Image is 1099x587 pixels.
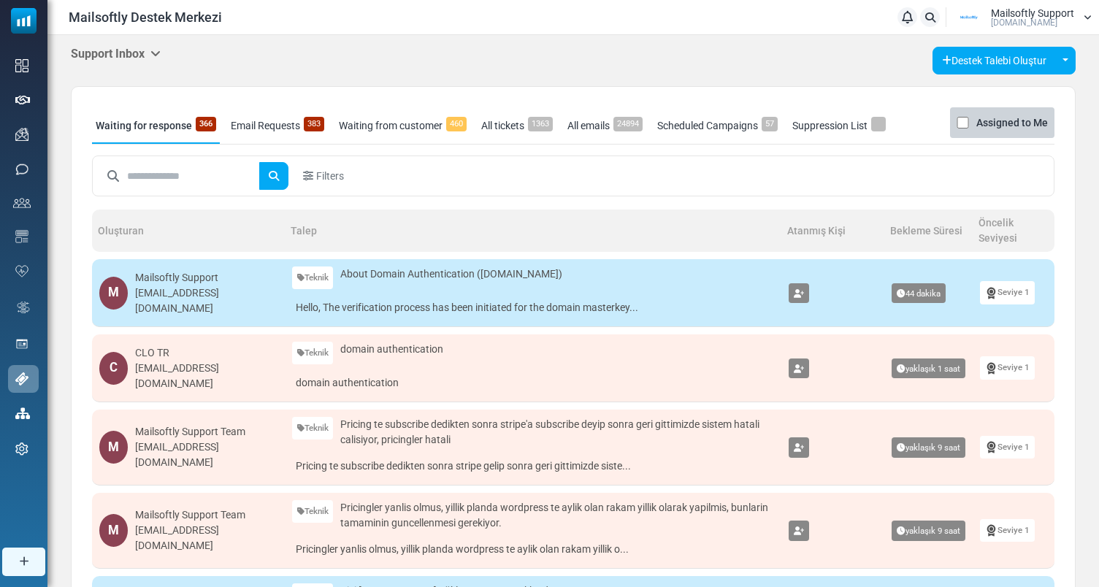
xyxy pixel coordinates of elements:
a: Teknik [292,342,334,364]
img: workflow.svg [15,299,31,316]
div: Mailsoftly Support Team [135,507,277,523]
a: Teknik [292,500,334,523]
a: Hello, The verification process has been initiated for the domain masterkey... [292,296,775,319]
span: 366 [196,117,216,131]
a: Waiting from customer460 [335,107,470,144]
div: CLO TR [135,345,277,361]
div: [EMAIL_ADDRESS][DOMAIN_NAME] [135,285,277,316]
th: Oluşturan [92,210,285,252]
span: 57 [762,117,778,131]
span: Pricingler yanlis olmus, yillik planda wordpress te aylik olan rakam yillik olarak yapilmis, bunl... [340,500,774,531]
img: email-templates-icon.svg [15,230,28,243]
span: About Domain Authentication ([DOMAIN_NAME]) [340,266,562,282]
span: yaklaşık 9 saat [892,521,965,541]
img: sms-icon.png [15,163,28,176]
img: support-icon-active.svg [15,372,28,385]
a: User Logo Mailsoftly Support [DOMAIN_NAME] [951,7,1092,28]
span: 460 [446,117,467,131]
div: M [99,277,128,310]
a: Pricing te subscribe dedikten sonra stripe gelip sonra geri gittimizde siste... [292,455,775,477]
div: Mailsoftly Support Team [135,424,277,440]
img: settings-icon.svg [15,442,28,456]
th: Atanmış Kişi [781,210,884,252]
a: Destek Talebi Oluştur [933,47,1056,74]
span: Filters [316,169,344,184]
div: [EMAIL_ADDRESS][DOMAIN_NAME] [135,523,277,553]
th: Bekleme Süresi [884,210,973,252]
span: Pricing te subscribe dedikten sonra stripe'a subscribe deyip sonra geri gittimizde sistem hatali ... [340,417,774,448]
span: yaklaşık 9 saat [892,437,965,458]
div: [EMAIL_ADDRESS][DOMAIN_NAME] [135,440,277,470]
th: Talep [285,210,782,252]
a: Scheduled Campaigns57 [654,107,781,144]
span: 383 [304,117,324,131]
span: domain authentication [340,342,443,357]
a: Seviye 1 [980,436,1035,459]
img: domain-health-icon.svg [15,265,28,277]
a: All tickets1363 [478,107,556,144]
div: M [99,514,128,547]
a: Suppression List [789,107,889,144]
span: 24894 [613,117,643,131]
div: Mailsoftly Support [135,270,277,285]
img: landing_pages.svg [15,337,28,350]
div: M [99,431,128,464]
span: 44 dakika [892,283,946,304]
img: contacts-icon.svg [13,198,31,208]
th: Öncelik Seviyesi [973,210,1054,252]
span: [DOMAIN_NAME] [991,18,1057,27]
div: [EMAIL_ADDRESS][DOMAIN_NAME] [135,361,277,391]
img: mailsoftly_icon_blue_white.svg [11,8,37,34]
a: Teknik [292,417,334,440]
a: All emails24894 [564,107,646,144]
a: Pricingler yanlis olmus, yillik planda wordpress te aylik olan rakam yillik o... [292,538,775,561]
span: 1363 [528,117,553,131]
a: domain authentication [292,372,775,394]
span: Mailsoftly Destek Merkezi [69,7,222,27]
img: User Logo [951,7,987,28]
a: Seviye 1 [980,519,1035,542]
a: Teknik [292,266,334,289]
span: yaklaşık 1 saat [892,358,965,379]
img: campaigns-icon.png [15,128,28,141]
div: C [99,352,128,385]
label: Assigned to Me [976,114,1048,131]
a: Seviye 1 [980,356,1035,379]
h5: Support Inbox [71,47,161,61]
a: Waiting for response366 [92,107,220,144]
span: Mailsoftly Support [991,8,1074,18]
a: Email Requests383 [227,107,328,144]
a: Seviye 1 [980,281,1035,304]
img: dashboard-icon.svg [15,59,28,72]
